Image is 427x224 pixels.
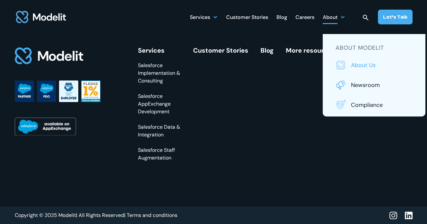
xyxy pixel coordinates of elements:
[277,11,287,23] a: Blog
[79,212,124,219] span: All Rights Reserved
[138,62,181,85] a: Salesforce Implementation & Consulting
[15,7,67,27] a: home
[193,46,248,55] a: Customer Stories
[405,211,413,220] img: linkedin icon
[190,12,210,24] div: Services
[138,146,181,162] a: Salesforce Staff Augmentation
[76,212,77,219] span: |
[351,81,413,89] p: Newsroom
[336,60,413,70] a: About us
[190,11,218,23] div: Services
[138,47,181,54] div: Services
[389,211,397,220] img: instagram icon
[323,34,425,116] nav: About
[138,123,181,139] a: Salesforce Data & Integration
[378,10,413,24] a: Let’s Talk
[127,212,177,219] a: Terms and conditions
[15,212,125,219] div: Copyright © 2025 Modelit
[323,12,337,24] div: About
[295,11,314,23] a: Careers
[351,101,413,109] p: Compliance
[226,12,268,24] div: Customer Stories
[351,61,413,69] p: About us
[336,100,413,110] a: Compliance
[336,80,413,90] a: Newsroom
[226,11,268,23] a: Customer Stories
[124,212,125,219] span: |
[260,46,274,55] a: Blog
[277,12,287,24] div: Blog
[295,12,314,24] div: Careers
[336,44,413,52] h5: about modelit
[383,13,407,21] div: Let’s Talk
[286,46,335,55] a: More resources
[15,7,67,27] img: modelit logo
[323,11,345,23] div: About
[15,47,84,65] img: footer logo
[138,92,181,116] a: Salesforce AppExchange Development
